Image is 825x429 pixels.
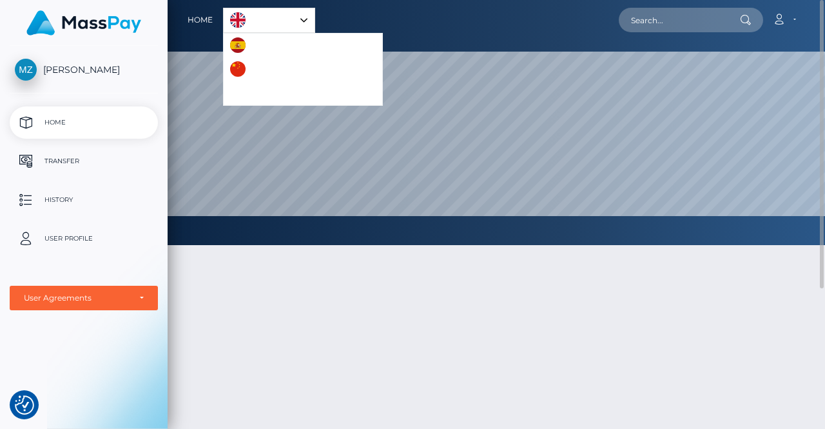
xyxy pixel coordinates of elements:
[10,64,158,75] span: [PERSON_NAME]
[224,34,296,57] a: Español
[15,152,153,171] p: Transfer
[224,57,302,81] a: 中文 (简体)
[224,8,315,32] a: English
[10,106,158,139] a: Home
[224,81,382,105] a: Português ([GEOGRAPHIC_DATA])
[10,223,158,255] a: User Profile
[223,33,383,106] ul: Language list
[10,286,158,310] button: User Agreements
[15,113,153,132] p: Home
[619,8,740,32] input: Search...
[223,8,315,33] div: Language
[223,8,315,33] aside: Language selected: English
[10,145,158,177] a: Transfer
[188,6,213,34] a: Home
[15,190,153,210] p: History
[15,395,34,415] button: Consent Preferences
[24,293,130,303] div: User Agreements
[15,229,153,248] p: User Profile
[26,10,141,35] img: MassPay
[10,184,158,216] a: History
[15,395,34,415] img: Revisit consent button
